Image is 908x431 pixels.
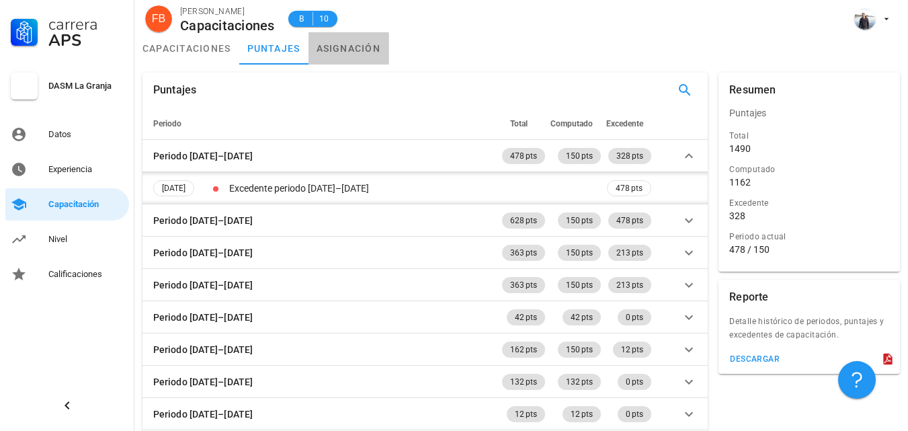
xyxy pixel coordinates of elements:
[729,176,751,188] div: 1162
[48,81,124,91] div: DASM La Granja
[48,269,124,280] div: Calificaciones
[499,108,548,140] th: Total
[5,188,129,221] a: Capacitación
[153,213,253,228] div: Periodo [DATE]–[DATE]
[239,32,308,65] a: puntajes
[153,119,181,128] span: Periodo
[626,309,643,325] span: 0 pts
[854,8,876,30] div: avatar
[548,108,604,140] th: Computado
[226,172,604,204] td: Excedente periodo [DATE]–[DATE]
[616,212,643,229] span: 478 pts
[153,407,253,422] div: Periodo [DATE]–[DATE]
[48,199,124,210] div: Capacitación
[729,143,751,155] div: 1490
[729,163,889,176] div: Computado
[152,5,165,32] span: FB
[718,97,900,129] div: Puntajes
[48,16,124,32] div: Carrera
[729,243,889,256] div: 478 / 150
[153,245,253,260] div: Periodo [DATE]–[DATE]
[515,406,537,422] span: 12 pts
[566,342,593,358] span: 150 pts
[510,119,528,128] span: Total
[621,342,643,358] span: 12 pts
[48,164,124,175] div: Experiencia
[5,118,129,151] a: Datos
[616,148,643,164] span: 328 pts
[566,277,593,293] span: 150 pts
[162,181,185,196] span: [DATE]
[566,212,593,229] span: 150 pts
[5,258,129,290] a: Calificaciones
[510,277,537,293] span: 363 pts
[5,223,129,256] a: Nivel
[510,245,537,261] span: 363 pts
[566,148,593,164] span: 150 pts
[510,374,537,390] span: 132 pts
[566,245,593,261] span: 150 pts
[319,12,329,26] span: 10
[616,277,643,293] span: 213 pts
[145,5,172,32] div: avatar
[142,108,499,140] th: Periodo
[153,342,253,357] div: Periodo [DATE]–[DATE]
[5,153,129,186] a: Experiencia
[153,310,253,325] div: Periodo [DATE]–[DATE]
[153,278,253,292] div: Periodo [DATE]–[DATE]
[571,406,593,422] span: 12 pts
[510,148,537,164] span: 478 pts
[296,12,307,26] span: B
[724,350,785,368] button: descargar
[180,18,275,33] div: Capacitaciones
[566,374,593,390] span: 132 pts
[510,342,537,358] span: 162 pts
[550,119,593,128] span: Computado
[729,196,889,210] div: Excedente
[729,210,745,222] div: 328
[729,280,768,315] div: Reporte
[626,406,643,422] span: 0 pts
[153,375,253,389] div: Periodo [DATE]–[DATE]
[180,5,275,18] div: [PERSON_NAME]
[729,354,780,364] div: descargar
[48,32,124,48] div: APS
[616,181,643,196] span: 478 pts
[616,245,643,261] span: 213 pts
[626,374,643,390] span: 0 pts
[729,230,889,243] div: Periodo actual
[571,309,593,325] span: 42 pts
[48,129,124,140] div: Datos
[729,73,776,108] div: Resumen
[510,212,537,229] span: 628 pts
[604,108,654,140] th: Excedente
[729,129,889,143] div: Total
[153,73,196,108] div: Puntajes
[606,119,643,128] span: Excedente
[718,315,900,350] div: Detalle histórico de periodos, puntajes y excedentes de capacitación.
[308,32,389,65] a: asignación
[515,309,537,325] span: 42 pts
[153,149,253,163] div: Periodo [DATE]–[DATE]
[134,32,239,65] a: capacitaciones
[48,234,124,245] div: Nivel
